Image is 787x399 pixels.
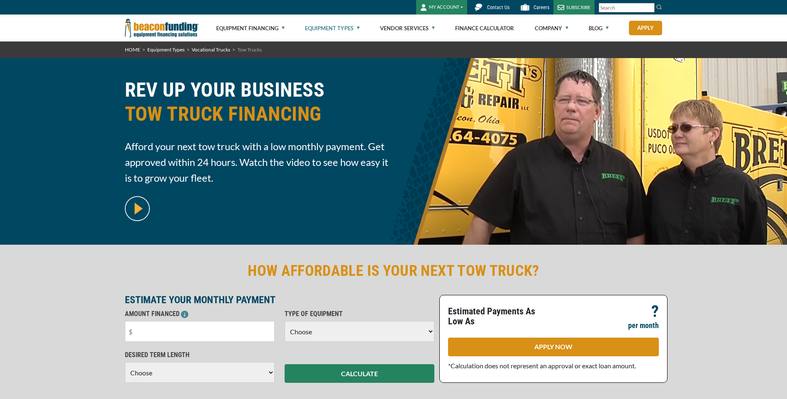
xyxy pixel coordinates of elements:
[487,5,509,10] span: Contact Us
[380,15,435,41] a: Vendor Services
[305,15,360,41] a: Equipment Types
[455,15,514,41] a: Finance Calculator
[646,5,653,11] a: Clear search text
[628,321,659,331] p: per month
[285,309,434,319] p: TYPE OF EQUIPMENT
[125,139,389,186] span: Afford your next tow truck with a low monthly payment. Get approved within 24 hours. Watch the vi...
[629,21,662,35] a: Apply
[192,46,230,53] a: Vocational Trucks
[448,307,548,326] p: Estimated Payments As Low As
[651,307,659,316] p: ?
[534,5,549,10] span: Careers
[448,338,659,356] a: APPLY NOW
[125,350,275,360] p: DESIRED TERM LENGTH
[216,15,285,41] a: Equipment Financing
[125,46,140,53] a: HOME
[599,3,655,12] input: Search
[125,309,275,319] p: AMOUNT FINANCED
[147,46,185,53] a: Equipment Types
[448,362,636,370] span: *Calculation does not represent an approval or exact loan amount.
[125,261,663,280] h2: HOW AFFORDABLE IS YOUR NEXT TOW TRUCK?
[125,196,150,221] img: video modal pop-up play button
[125,295,434,305] p: ESTIMATE YOUR MONTHLY PAYMENT
[125,102,389,126] span: TOW TRUCK FINANCING
[589,15,609,41] a: Blog
[285,364,434,383] button: CALCULATE
[237,46,262,53] span: Tow Trucks
[125,78,389,132] h1: REV UP YOUR BUSINESS
[125,15,199,41] img: Beacon Funding Corporation logo
[535,15,568,41] a: Company
[125,321,275,342] input: $
[656,4,663,10] img: Search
